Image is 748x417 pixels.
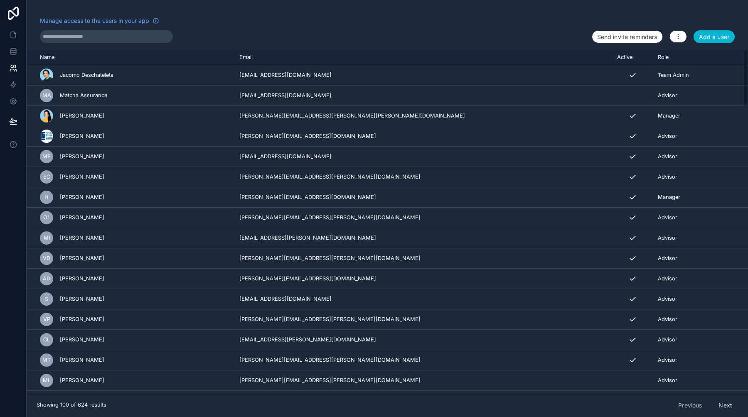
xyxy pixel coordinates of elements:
span: ML [43,377,51,384]
a: Manage access to the users in your app [40,17,159,25]
span: Advisor [658,336,677,343]
td: [EMAIL_ADDRESS][DOMAIN_NAME] [234,147,613,167]
span: [PERSON_NAME] [60,174,104,180]
span: [PERSON_NAME] [60,214,104,221]
button: Next [713,398,738,412]
td: [PERSON_NAME][EMAIL_ADDRESS][PERSON_NAME][DOMAIN_NAME] [234,350,613,370]
span: [PERSON_NAME] [60,255,104,262]
span: Manage access to the users in your app [40,17,149,25]
span: Advisor [658,377,677,384]
span: MA [42,92,51,99]
span: Advisor [658,133,677,140]
span: [PERSON_NAME] [60,194,104,201]
span: Advisor [658,357,677,363]
td: [EMAIL_ADDRESS][DOMAIN_NAME] [234,65,613,86]
span: [PERSON_NAME] [60,316,104,323]
span: Advisor [658,92,677,99]
span: VP [43,316,50,323]
span: VD [43,255,50,262]
span: [PERSON_NAME] [60,296,104,302]
span: [PERSON_NAME] [60,235,104,241]
th: Name [27,50,234,65]
span: Advisor [658,214,677,221]
th: Email [234,50,613,65]
span: MF [42,153,51,160]
span: MT [42,357,51,363]
span: Advisor [658,275,677,282]
span: [PERSON_NAME] [60,377,104,384]
td: [PERSON_NAME][EMAIL_ADDRESS][PERSON_NAME][PERSON_NAME][DOMAIN_NAME] [234,106,613,126]
span: Advisor [658,255,677,262]
button: Add a user [694,30,735,44]
td: [EMAIL_ADDRESS][PERSON_NAME][DOMAIN_NAME] [234,330,613,350]
button: Send invite reminders [592,30,663,44]
th: Role [653,50,719,65]
td: [EMAIL_ADDRESS][DOMAIN_NAME] [234,289,613,309]
td: [EMAIL_ADDRESS][DOMAIN_NAME] [234,86,613,106]
span: Team Admin [658,72,689,78]
span: OL [43,214,50,221]
span: [PERSON_NAME] [60,336,104,343]
td: [PERSON_NAME][EMAIL_ADDRESS][DOMAIN_NAME] [234,269,613,289]
span: EC [43,174,50,180]
span: [PERSON_NAME] [60,153,104,160]
div: scrollable content [27,50,748,393]
span: Advisor [658,153,677,160]
span: [PERSON_NAME] [60,133,104,140]
span: AD [43,275,50,282]
span: Advisor [658,235,677,241]
span: [PERSON_NAME] [60,275,104,282]
span: H [44,194,49,201]
span: Advisor [658,316,677,323]
span: S [45,296,48,302]
td: [PERSON_NAME][EMAIL_ADDRESS][PERSON_NAME][DOMAIN_NAME] [234,248,613,269]
td: [PERSON_NAME][EMAIL_ADDRESS][DOMAIN_NAME] [234,126,613,147]
td: [PERSON_NAME][EMAIL_ADDRESS][PERSON_NAME][DOMAIN_NAME] [234,208,613,228]
td: [EMAIL_ADDRESS][PERSON_NAME][DOMAIN_NAME] [234,228,613,248]
td: [PERSON_NAME][EMAIL_ADDRESS][PERSON_NAME][DOMAIN_NAME] [234,167,613,187]
td: [PERSON_NAME][EMAIL_ADDRESS][DOMAIN_NAME] [234,187,613,208]
td: [PERSON_NAME][EMAIL_ADDRESS][PERSON_NAME][DOMAIN_NAME] [234,309,613,330]
span: Jacomo Deschatelets [60,72,113,78]
span: Showing 100 of 624 results [37,402,106,408]
span: Advisor [658,296,677,302]
td: [PERSON_NAME][EMAIL_ADDRESS][PERSON_NAME][DOMAIN_NAME] [234,370,613,391]
span: MI [44,235,50,241]
span: Matcha Assurance [60,92,107,99]
th: Active [612,50,653,65]
td: [PERSON_NAME][EMAIL_ADDRESS][PERSON_NAME][DOMAIN_NAME] [234,391,613,411]
span: [PERSON_NAME] [60,113,104,119]
span: CL [43,336,50,343]
span: Manager [658,113,680,119]
span: Manager [658,194,680,201]
span: Advisor [658,174,677,180]
span: [PERSON_NAME] [60,357,104,363]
